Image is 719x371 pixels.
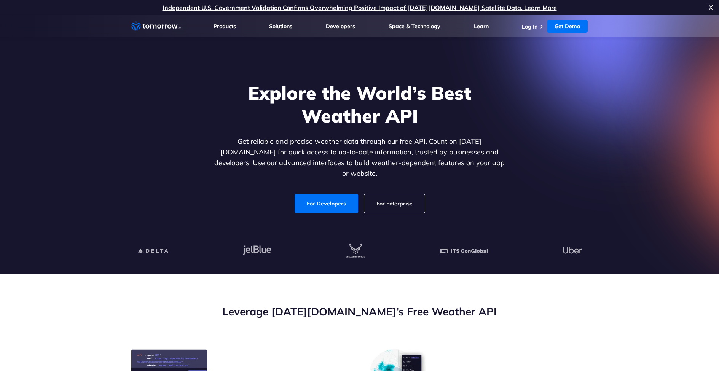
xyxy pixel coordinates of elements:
a: Developers [326,23,355,30]
a: For Enterprise [364,194,425,213]
a: Space & Technology [389,23,440,30]
a: Home link [131,21,181,32]
a: For Developers [295,194,358,213]
a: Independent U.S. Government Validation Confirms Overwhelming Positive Impact of [DATE][DOMAIN_NAM... [163,4,557,11]
h2: Leverage [DATE][DOMAIN_NAME]’s Free Weather API [131,304,588,319]
a: Get Demo [547,20,588,33]
a: Log In [522,23,537,30]
h1: Explore the World’s Best Weather API [213,81,507,127]
a: Solutions [269,23,292,30]
a: Products [214,23,236,30]
a: Learn [474,23,489,30]
p: Get reliable and precise weather data through our free API. Count on [DATE][DOMAIN_NAME] for quic... [213,136,507,179]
